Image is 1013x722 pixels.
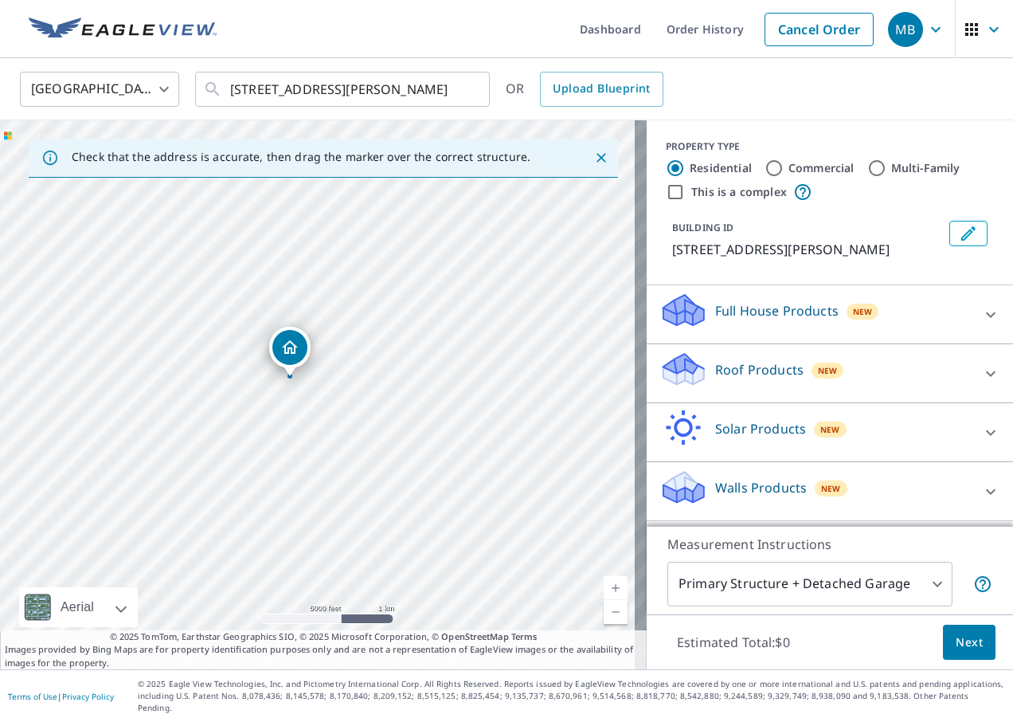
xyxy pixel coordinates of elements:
a: Cancel Order [765,13,874,46]
label: This is a complex [691,184,787,200]
span: Your report will include the primary structure and a detached garage if one exists. [973,575,992,594]
label: Multi-Family [891,160,960,176]
p: Roof Products [715,360,804,379]
p: Walls Products [715,478,807,497]
p: | [8,692,114,701]
div: Aerial [56,587,99,627]
div: Full House ProductsNew [659,292,1000,337]
span: New [818,364,838,377]
div: Primary Structure + Detached Garage [667,562,952,606]
div: [GEOGRAPHIC_DATA] [20,67,179,112]
a: Terms of Use [8,691,57,702]
button: Close [591,147,612,168]
span: New [821,482,841,495]
div: Walls ProductsNew [659,469,1000,514]
label: Residential [690,160,752,176]
p: BUILDING ID [672,221,733,234]
p: Measurement Instructions [667,535,992,554]
div: Dropped pin, building 1, Residential property, 16910 Lawrence 2220 Verona, MO 65769 [269,327,311,376]
a: Privacy Policy [62,691,114,702]
div: Aerial [19,587,138,627]
p: Estimated Total: $0 [664,625,803,660]
span: New [853,305,873,318]
a: Current Level 13, Zoom In [604,576,628,600]
span: Next [956,633,983,653]
a: Terms [511,630,538,642]
div: OR [506,72,663,107]
img: EV Logo [29,18,217,41]
div: MB [888,12,923,47]
span: New [820,423,840,436]
a: Current Level 13, Zoom Out [604,600,628,624]
div: Solar ProductsNew [659,410,1000,455]
span: Upload Blueprint [553,79,650,99]
input: Search by address or latitude-longitude [230,67,457,112]
p: Check that the address is accurate, then drag the marker over the correct structure. [72,150,530,164]
div: Roof ProductsNew [659,351,1000,396]
button: Next [943,625,995,661]
a: OpenStreetMap [441,630,508,642]
button: Edit building 1 [949,221,988,246]
span: © 2025 TomTom, Earthstar Geographics SIO, © 2025 Microsoft Corporation, © [110,630,538,644]
p: Solar Products [715,419,806,438]
p: Full House Products [715,301,839,320]
div: PROPERTY TYPE [666,139,994,154]
p: © 2025 Eagle View Technologies, Inc. and Pictometry International Corp. All Rights Reserved. Repo... [138,678,1005,714]
label: Commercial [788,160,855,176]
a: Upload Blueprint [540,72,663,107]
p: [STREET_ADDRESS][PERSON_NAME] [672,240,943,259]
